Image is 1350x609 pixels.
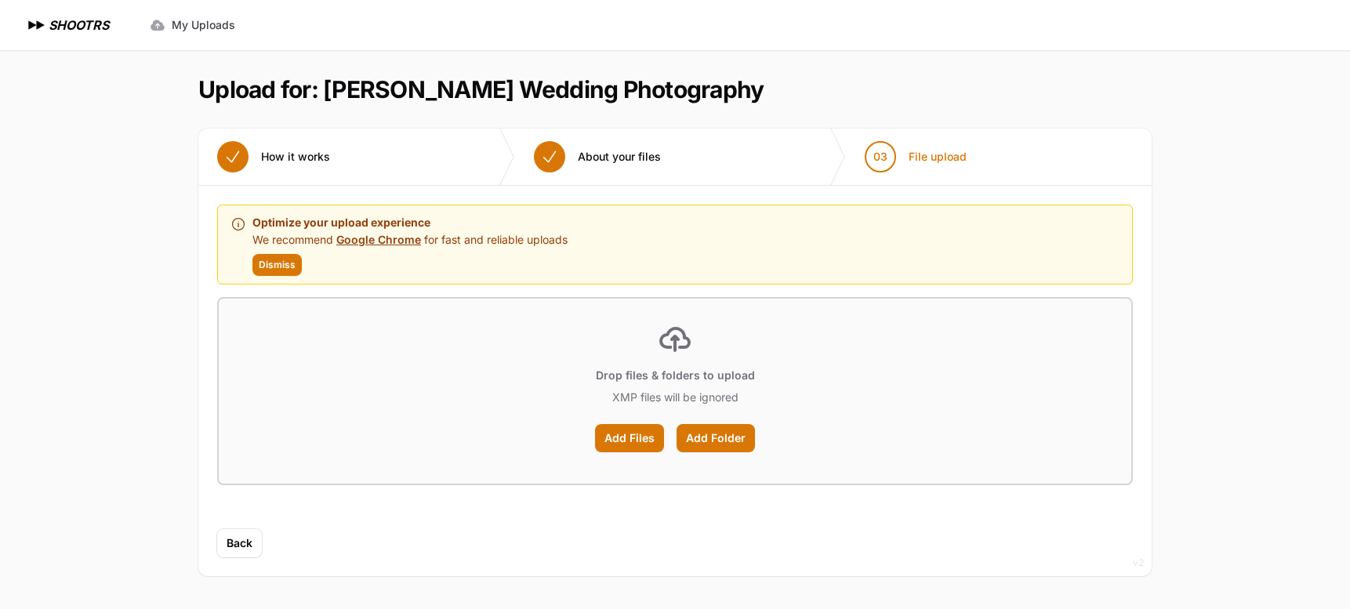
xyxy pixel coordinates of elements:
a: My Uploads [140,11,245,39]
span: File upload [909,149,967,165]
h1: Upload for: [PERSON_NAME] Wedding Photography [198,75,764,103]
button: Dismiss [252,254,302,276]
a: Google Chrome [336,233,421,246]
p: XMP files will be ignored [612,390,739,405]
span: Dismiss [259,259,296,271]
span: About your files [578,149,661,165]
p: We recommend for fast and reliable uploads [252,232,568,248]
a: SHOOTRS SHOOTRS [25,16,109,34]
img: SHOOTRS [25,16,49,34]
label: Add Files [595,424,664,452]
span: My Uploads [172,17,235,33]
p: Optimize your upload experience [252,213,568,232]
button: Back [217,529,262,557]
span: Back [227,535,252,551]
div: v2 [1133,553,1144,572]
label: Add Folder [677,424,755,452]
button: 03 File upload [846,129,985,185]
button: About your files [515,129,680,185]
span: 03 [873,149,887,165]
h1: SHOOTRS [49,16,109,34]
p: Drop files & folders to upload [596,368,755,383]
span: How it works [261,149,330,165]
button: How it works [198,129,349,185]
